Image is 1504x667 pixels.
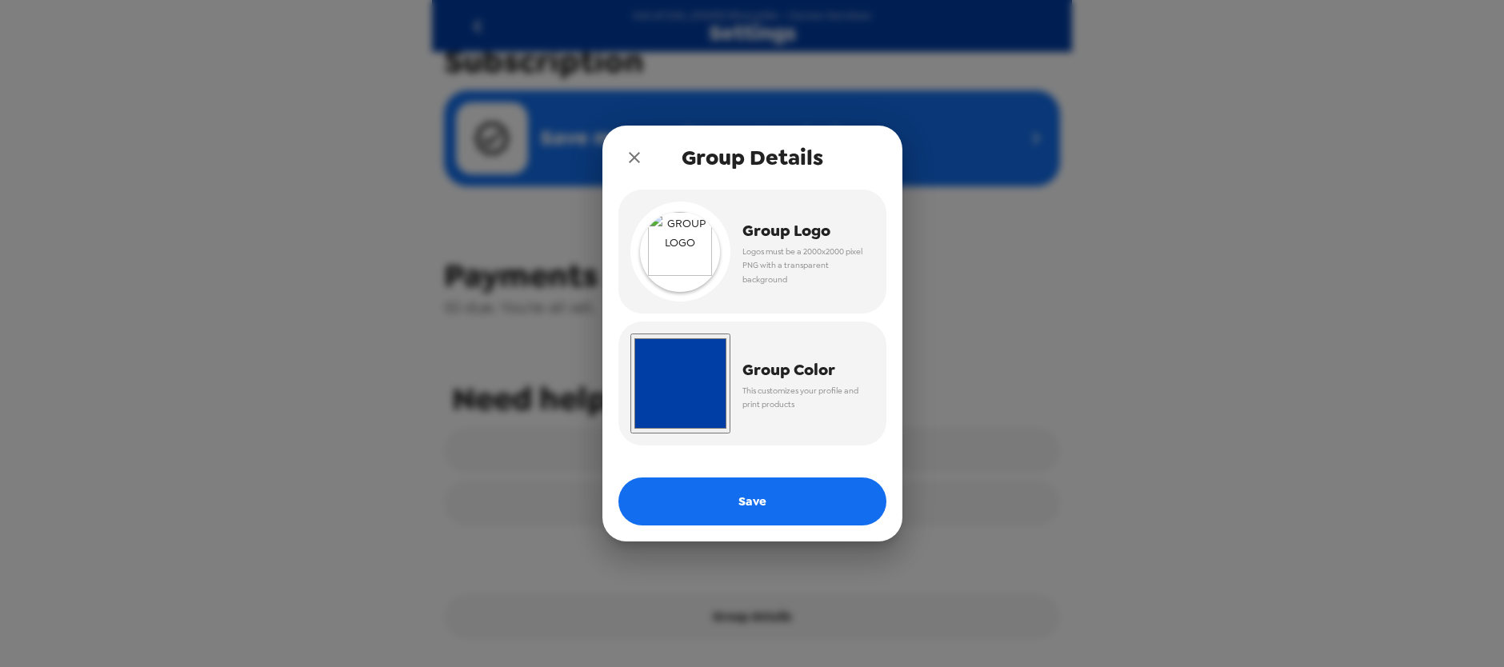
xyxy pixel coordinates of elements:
[742,356,862,384] span: Group Color
[682,143,823,172] span: Group Details
[618,190,886,314] button: group logoGroup LogoLogos must be a 2000x2000 pixel PNG with a transparent background
[742,245,862,287] span: Logos must be a 2000x2000 pixel PNG with a transparent background
[618,477,886,525] button: Save
[618,322,886,445] button: Group ColorThis customizes your profile and print products
[742,217,862,245] span: Group Logo
[742,384,862,412] span: This customizes your profile and print products
[640,212,720,292] img: group logo
[618,142,650,174] button: close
